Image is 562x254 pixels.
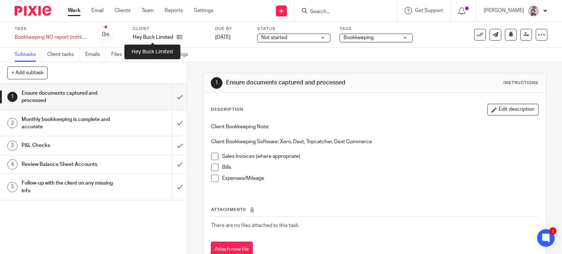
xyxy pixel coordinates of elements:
a: Files [111,48,128,62]
h1: Monthly bookkeeping is complete and accurate [22,114,117,133]
a: Subtasks [15,48,42,62]
p: [PERSON_NAME] [484,7,524,14]
a: Notes (0) [133,48,160,62]
a: Clients [115,7,131,14]
a: Settings [194,7,213,14]
img: DBTieDye.jpg [528,5,539,17]
label: Task [15,26,88,32]
button: + Add subtask [7,67,48,79]
input: Search [309,9,375,15]
h1: P&L Checks [22,140,117,151]
div: 3 [7,141,18,151]
p: Bills [222,164,539,171]
small: /5 [105,33,109,37]
div: 4 [7,159,18,170]
div: Instructions [503,80,539,86]
span: [DATE] [215,35,231,40]
div: 2 [7,118,18,128]
img: Pixie [15,6,51,16]
span: There are no files attached to this task. [211,223,299,228]
p: Expenses/Mileage [222,175,539,182]
button: Edit description [487,104,539,115]
p: Sales Invoices (where appropriate) [222,153,539,160]
span: Attachments [211,208,246,212]
a: Emails [85,48,106,62]
span: Not started [261,35,287,40]
div: Bookkeeping NO report (mthly) - July [15,34,88,41]
label: Tags [340,26,413,32]
span: Get Support [415,8,443,13]
h1: Ensure documents captured and processed [226,79,390,87]
h1: Review Balance Sheet Accounts [22,159,117,170]
div: 0 [102,30,109,39]
p: Client Bookkeeping Software: Xero, Dext, Tripcatcher, Dext Commerce [211,138,539,145]
a: Team [142,7,154,14]
p: Description [211,107,243,113]
a: Reports [165,7,183,14]
a: Audit logs [165,48,194,62]
a: Email [91,7,104,14]
div: 1 [549,227,557,235]
a: Work [68,7,80,14]
div: 1 [211,77,222,89]
label: Status [257,26,330,32]
label: Client [133,26,206,32]
h1: Ensure documents captured and processed [22,88,117,106]
div: 1 [7,92,18,102]
p: Client Bookkeeping Note: [211,123,539,130]
label: Due by [215,26,248,32]
h1: Follow-up with the client on any missing info [22,178,117,196]
div: 5 [7,182,18,192]
span: Bookkeeping [344,35,374,40]
a: Client tasks [47,48,80,62]
p: Hey Buck Limited [133,34,173,41]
